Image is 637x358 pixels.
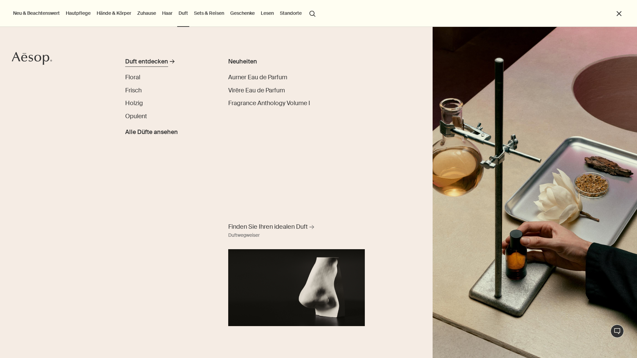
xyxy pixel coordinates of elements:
[12,52,52,67] a: Aesop
[615,10,623,17] button: Schließen Sie das Menü
[259,9,275,17] a: Lesen
[228,73,287,81] span: Aurner Eau de Parfum
[12,52,52,65] svg: Aesop
[279,9,303,17] button: Standorte
[125,112,147,121] a: Opulent
[12,9,61,17] button: Neu & Beachtenswert
[433,27,637,358] img: Plaster sculptures of noses resting on stone podiums and a wooden ladder.
[228,223,308,231] span: Finden Sie Ihren idealen Duft
[136,9,157,17] a: Zuhause
[64,9,92,17] a: Hautpflege
[125,57,168,66] div: Duft entdecken
[227,221,366,326] a: Finden Sie Ihren idealen Duft DuftwegweiserA nose sculpture placed in front of black background
[125,73,140,81] span: Floral
[228,231,260,239] div: Duftwegweiser
[193,9,226,17] a: Sets & Reisen
[125,99,143,108] a: Holzig
[125,125,178,137] a: Alle Düfte ansehen
[95,9,133,17] a: Hände & Körper
[125,86,142,94] span: Frisch
[306,7,318,19] button: Menüpunkt "Suche" öffnen
[125,57,209,69] a: Duft entdecken
[125,112,147,120] span: Opulent
[177,9,189,17] a: Duft
[228,73,287,82] a: Aurner Eau de Parfum
[228,86,285,94] span: Virēre Eau de Parfum
[228,99,310,107] span: Fragrance Anthology Volume I
[610,324,624,338] button: Live-Support Chat
[228,57,331,66] div: Neuheiten
[125,128,178,137] span: Alle Düfte ansehen
[161,9,174,17] a: Haar
[228,99,310,108] a: Fragrance Anthology Volume I
[229,9,256,17] a: Geschenke
[125,73,140,82] a: Floral
[125,86,142,95] a: Frisch
[125,99,143,107] span: Holzig
[228,86,285,95] a: Virēre Eau de Parfum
